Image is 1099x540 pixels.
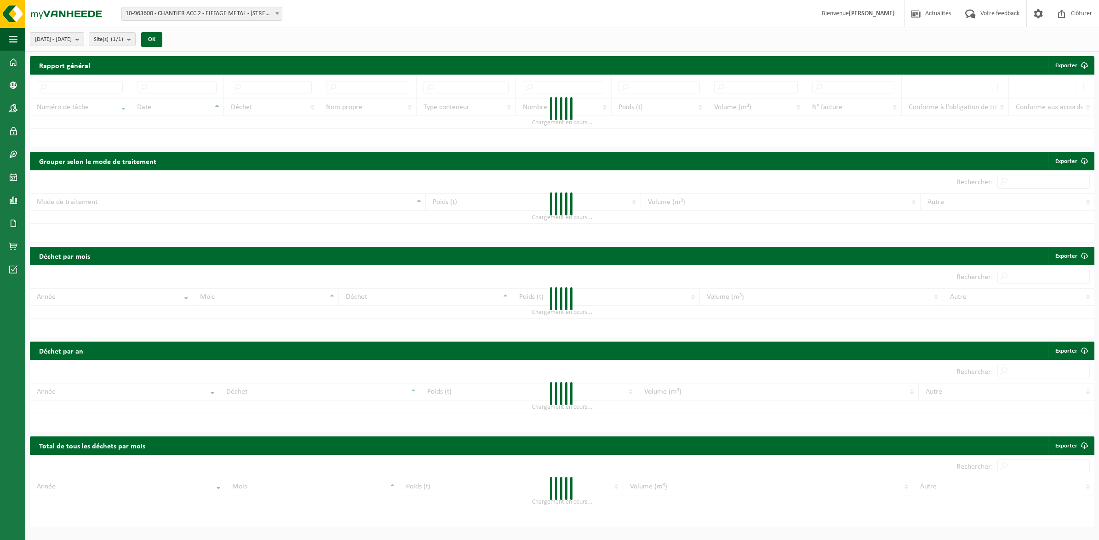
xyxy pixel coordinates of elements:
button: Site(s)(1/1) [89,32,136,46]
button: [DATE] - [DATE] [30,32,84,46]
a: Exporter [1048,247,1093,265]
h2: Déchet par an [30,342,92,360]
strong: [PERSON_NAME] [849,10,895,17]
count: (1/1) [111,36,123,42]
span: [DATE] - [DATE] [35,33,72,46]
h2: Déchet par mois [30,247,99,265]
a: Exporter [1048,436,1093,455]
span: 10-963600 - CHANTIER ACC 2 - EIFFAGE METAL - 62138 DOUVRIN, AVENUE DE PARIS 900 [122,7,282,20]
a: Exporter [1048,152,1093,170]
button: OK [141,32,162,47]
h2: Rapport général [30,56,99,75]
a: Exporter [1048,342,1093,360]
span: Site(s) [94,33,123,46]
span: 10-963600 - CHANTIER ACC 2 - EIFFAGE METAL - 62138 DOUVRIN, AVENUE DE PARIS 900 [121,7,282,21]
h2: Grouper selon le mode de traitement [30,152,166,170]
button: Exporter [1048,56,1093,75]
h2: Total de tous les déchets par mois [30,436,155,454]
